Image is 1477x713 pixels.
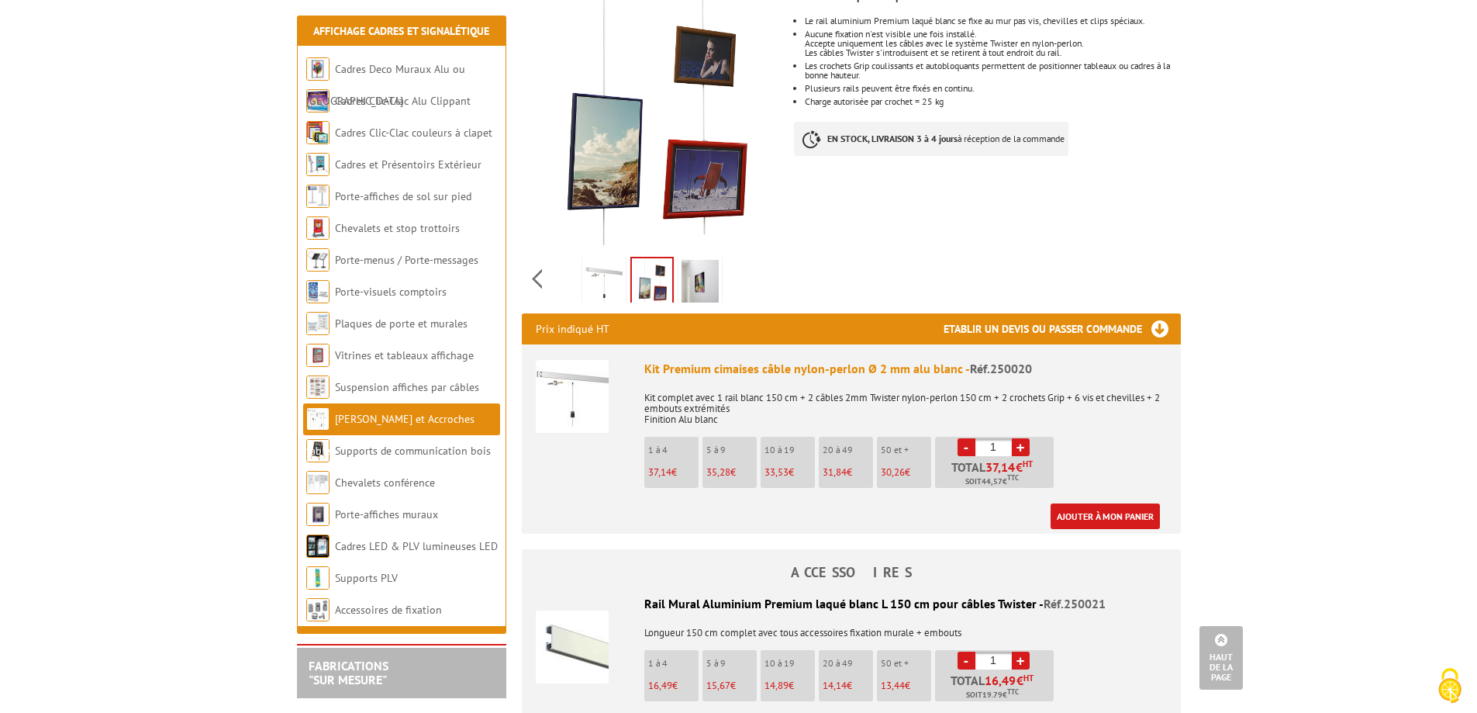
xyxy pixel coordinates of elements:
[306,121,330,144] img: Cadres Clic-Clac couleurs à clapet
[958,438,975,456] a: -
[682,260,719,308] img: rail_cimaise_horizontal_fixation_installation_cadre_decoration_tableau_vernissage_exposition_affi...
[335,189,471,203] a: Porte-affiches de sol sur pied
[648,680,699,691] p: €
[335,157,481,171] a: Cadres et Présentoirs Extérieur
[306,57,330,81] img: Cadres Deco Muraux Alu ou Bois
[1023,673,1034,684] sup: HT
[1016,461,1023,473] span: €
[632,258,672,306] img: 250020_kit_premium_cimaises_cable.jpg
[706,466,730,479] span: 35,28
[764,467,815,478] p: €
[805,97,1180,106] li: Charge autorisée par crochet = 25 kg
[805,39,1180,48] p: Accepte uniquement les câbles avec le système Twister en nylon-perlon.
[965,476,1019,488] span: Soit €
[522,565,1181,580] h4: ACCESSOIRES
[706,679,730,692] span: 15,67
[536,313,609,344] p: Prix indiqué HT
[335,348,474,362] a: Vitrines et tableaux affichage
[764,658,815,669] p: 10 à 19
[805,16,1180,26] p: Le rail aluminium Premium laqué blanc se fixe au mur pas vis, chevilles et clips spéciaux.
[306,412,475,458] a: [PERSON_NAME] et Accroches tableaux
[1007,473,1019,482] sup: TTC
[335,444,491,458] a: Supports de communication bois
[982,476,1002,488] span: 44,57
[648,467,699,478] p: €
[1012,438,1030,456] a: +
[881,658,931,669] p: 50 et +
[939,461,1054,488] p: Total
[536,617,1167,639] p: Longueur 150 cm complet avec tous accessoires fixation murale + embouts
[335,94,471,108] a: Cadres Clic-Clac Alu Clippant
[306,62,465,108] a: Cadres Deco Muraux Alu ou [GEOGRAPHIC_DATA]
[1007,687,1019,696] sup: TTC
[648,445,699,455] p: 1 à 4
[335,507,438,521] a: Porte-affiches muraux
[306,471,330,494] img: Chevalets conférence
[823,658,873,669] p: 20 à 49
[313,24,489,38] a: Affichage Cadres et Signalétique
[644,360,1167,378] div: Kit Premium cimaises câble nylon-perlon Ø 2 mm alu blanc -
[823,680,873,691] p: €
[536,360,609,433] img: Kit Premium cimaises câble nylon-perlon Ø 2 mm alu blanc
[764,445,815,455] p: 10 à 19
[823,445,873,455] p: 20 à 49
[335,539,498,553] a: Cadres LED & PLV lumineuses LED
[306,248,330,272] img: Porte-menus / Porte-messages
[1044,596,1106,611] span: Réf.250021
[706,467,757,478] p: €
[706,680,757,691] p: €
[805,48,1180,57] p: Les câbles Twister s'introduisent et se retirent à tout endroit du rail.
[985,674,1034,687] span: €
[794,122,1068,156] p: à réception de la commande
[944,313,1181,344] h3: Etablir un devis ou passer commande
[335,317,468,331] a: Plaques de porte et murales
[306,344,330,367] img: Vitrines et tableaux affichage
[306,598,330,621] img: Accessoires de fixation
[805,84,1180,93] li: Plusieurs rails peuvent être fixés en continu.
[881,679,905,692] span: 13,44
[536,595,1167,613] div: Rail Mural Aluminium Premium laqué blanc L 150 cm pour câbles Twister -
[805,61,1180,80] li: Les crochets Grip coulissants et autobloquants permettent de positionner tableaux ou cadres à la ...
[881,680,931,691] p: €
[881,466,905,479] span: 30,26
[958,652,975,670] a: -
[536,611,609,684] img: Rail Mural Aluminium Premium laqué blanc L 150 cm pour câbles Twister
[585,260,623,308] img: cimaises_250020.jpg
[1012,652,1030,670] a: +
[648,658,699,669] p: 1 à 4
[335,253,478,267] a: Porte-menus / Porte-messages
[827,133,958,144] strong: EN STOCK, LIVRAISON 3 à 4 jours
[805,29,1180,39] p: Aucune fixation n'est visible une fois installé.
[982,689,1002,701] span: 19.79
[335,380,479,394] a: Suspension affiches par câbles
[1423,660,1477,713] button: Cookies (fenêtre modale)
[306,535,330,558] img: Cadres LED & PLV lumineuses LED
[306,280,330,303] img: Porte-visuels comptoirs
[706,658,757,669] p: 5 à 9
[1023,459,1033,469] sup: HT
[306,503,330,526] img: Porte-affiches muraux
[306,185,330,208] img: Porte-affiches de sol sur pied
[306,566,330,590] img: Supports PLV
[335,221,460,235] a: Chevalets et stop trottoirs
[306,312,330,335] img: Plaques de porte et murales
[648,466,671,479] span: 37,14
[335,126,492,140] a: Cadres Clic-Clac couleurs à clapet
[644,382,1167,425] p: Kit complet avec 1 rail blanc 150 cm + 2 câbles 2mm Twister nylon-perlon 150 cm + 2 crochets Grip...
[823,466,847,479] span: 31,84
[823,467,873,478] p: €
[335,285,447,299] a: Porte-visuels comptoirs
[939,674,1054,701] p: Total
[306,153,330,176] img: Cadres et Présentoirs Extérieur
[1430,666,1469,705] img: Cookies (fenêtre modale)
[335,571,398,585] a: Supports PLV
[881,445,931,455] p: 50 et +
[306,376,330,399] img: Suspension affiches par câbles
[306,407,330,431] img: Cimaises et Accroches tableaux
[706,445,757,455] p: 5 à 9
[985,674,1016,687] span: 16,49
[648,679,672,692] span: 16,49
[335,476,435,490] a: Chevalets conférence
[530,266,544,292] span: Previous
[764,680,815,691] p: €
